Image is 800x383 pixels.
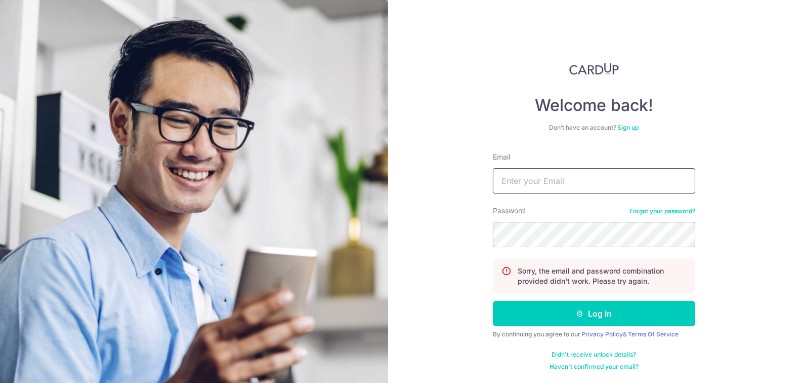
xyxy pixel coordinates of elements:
input: Enter your Email [493,168,695,194]
a: Forgot your password? [629,207,695,215]
a: Sign up [617,124,639,131]
button: Log in [493,301,695,326]
label: Password [493,206,525,216]
label: Email [493,152,510,162]
a: Didn't receive unlock details? [552,351,636,359]
div: By continuing you agree to our & [493,330,695,338]
a: Privacy Policy [581,330,623,338]
p: Sorry, the email and password combination provided didn't work. Please try again. [518,266,687,286]
img: CardUp Logo [569,63,619,75]
a: Haven't confirmed your email? [550,363,639,371]
a: Terms Of Service [628,330,679,338]
div: Don’t have an account? [493,124,695,132]
h4: Welcome back! [493,95,695,116]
